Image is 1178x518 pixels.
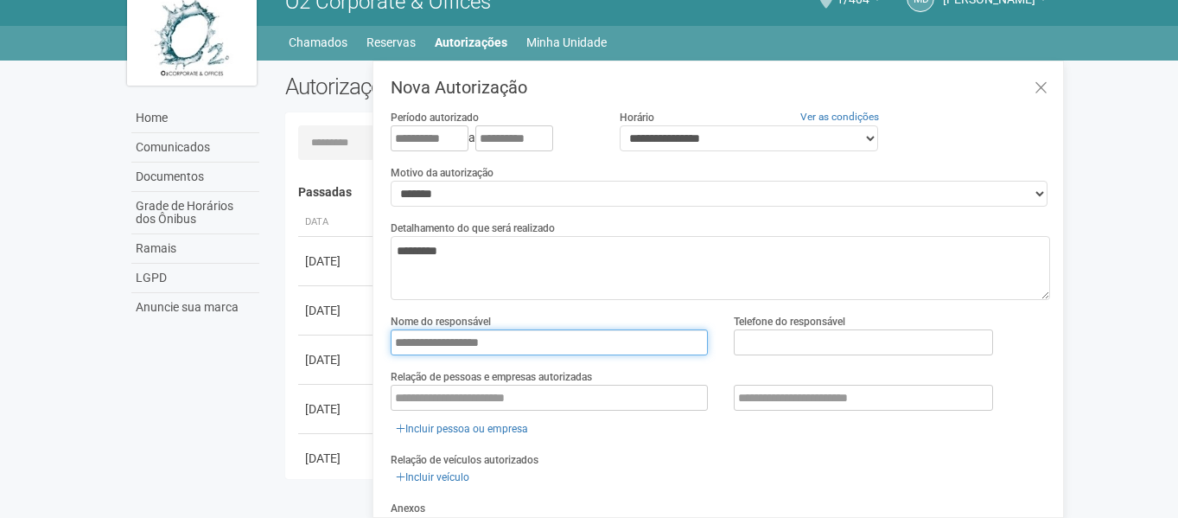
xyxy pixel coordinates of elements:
a: Minha Unidade [526,30,607,54]
h3: Nova Autorização [391,79,1050,96]
a: Reservas [366,30,416,54]
a: Grade de Horários dos Ônibus [131,192,259,234]
div: [DATE] [305,400,369,418]
a: Ver as condições [800,111,879,123]
div: a [391,125,593,151]
label: Anexos [391,501,425,516]
a: Autorizações [435,30,507,54]
h4: Passadas [298,186,1039,199]
label: Período autorizado [391,110,479,125]
h2: Autorizações [285,74,655,99]
div: [DATE] [305,253,369,270]
a: Incluir veículo [391,468,474,487]
label: Telefone do responsável [734,314,845,329]
div: [DATE] [305,351,369,368]
div: [DATE] [305,450,369,467]
label: Detalhamento do que será realizado [391,221,555,236]
label: Nome do responsável [391,314,491,329]
a: Comunicados [131,133,259,163]
a: Chamados [289,30,347,54]
div: [DATE] [305,302,369,319]
a: LGPD [131,264,259,293]
a: Ramais [131,234,259,264]
label: Motivo da autorização [391,165,493,181]
label: Horário [620,110,654,125]
label: Relação de pessoas e empresas autorizadas [391,369,592,385]
a: Home [131,104,259,133]
th: Data [298,208,376,237]
a: Documentos [131,163,259,192]
a: Anuncie sua marca [131,293,259,322]
label: Relação de veículos autorizados [391,452,538,468]
a: Incluir pessoa ou empresa [391,419,533,438]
